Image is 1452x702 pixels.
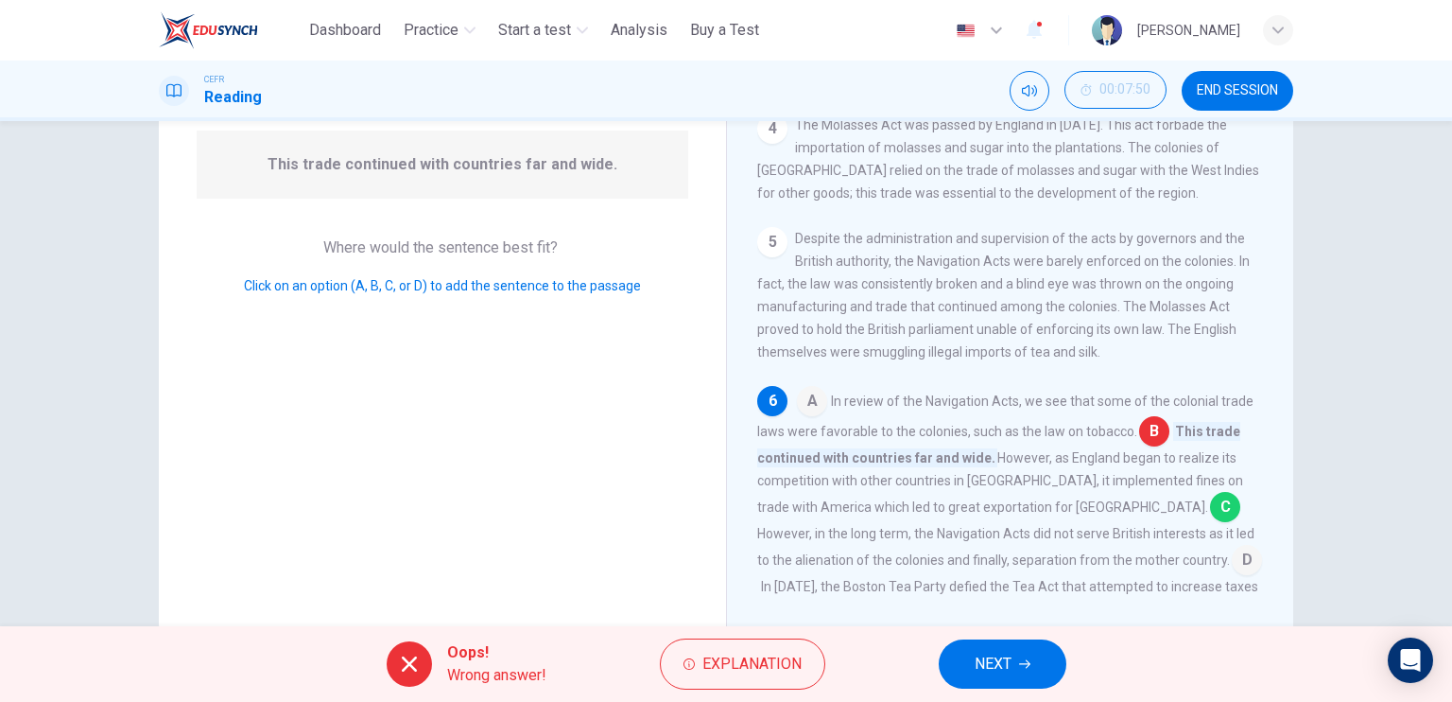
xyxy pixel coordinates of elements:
button: Start a test [491,13,596,47]
button: Explanation [660,639,825,690]
span: END SESSION [1197,83,1278,98]
span: Click on an option (A, B, C, or D) to add the sentence to the passage [244,278,641,293]
span: D [1232,545,1262,575]
div: Open Intercom Messenger [1388,638,1433,683]
button: Buy a Test [683,13,767,47]
span: Explanation [702,651,802,677]
div: 5 [757,227,787,257]
span: Analysis [611,19,667,42]
span: Where would the sentence best fit? [323,238,562,256]
img: ELTC logo [159,11,258,49]
button: 00:07:50 [1064,71,1167,109]
span: CEFR [204,73,224,86]
button: END SESSION [1182,71,1293,111]
div: [PERSON_NAME] [1137,19,1240,42]
a: ELTC logo [159,11,302,49]
span: C [1210,492,1240,522]
div: 6 [757,386,787,416]
span: However, in the long term, the Navigation Acts did not serve British interests as it led to the a... [757,526,1254,568]
span: However, as England began to realize its competition with other countries in [GEOGRAPHIC_DATA], i... [757,450,1243,515]
span: In [DATE], the Boston Tea Party defied the Tea Act that attempted to increase taxes to [GEOGRAPHI... [757,579,1258,640]
span: In review of the Navigation Acts, we see that some of the colonial trade laws were favorable to t... [757,394,1253,439]
span: NEXT [975,651,1011,677]
span: Practice [404,19,458,42]
span: 00:07:50 [1099,82,1150,97]
button: Dashboard [302,13,389,47]
button: Analysis [603,13,675,47]
button: NEXT [939,640,1066,689]
span: B [1139,416,1169,447]
div: Mute [1010,71,1049,111]
span: Oops! [447,641,546,664]
span: Start a test [498,19,571,42]
span: Dashboard [309,19,381,42]
div: 4 [757,114,787,144]
img: en [954,24,977,38]
span: Wrong answer! [447,664,546,687]
h1: Reading [204,86,262,109]
span: A [797,386,827,416]
span: This trade continued with countries far and wide. [268,153,617,176]
span: Buy a Test [690,19,759,42]
div: Hide [1064,71,1167,111]
span: Despite the administration and supervision of the acts by governors and the British authority, th... [757,231,1250,360]
button: Practice [396,13,483,47]
img: Profile picture [1092,15,1122,45]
